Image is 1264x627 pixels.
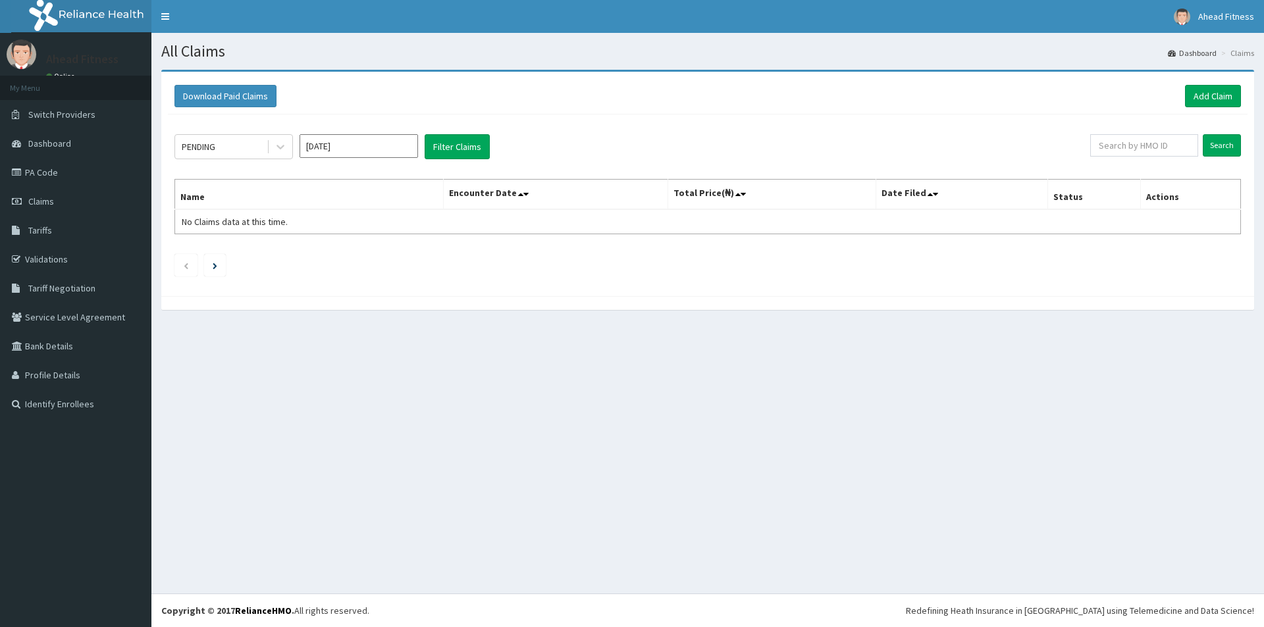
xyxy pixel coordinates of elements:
p: Ahead Fitness [46,53,118,65]
a: Previous page [183,259,189,271]
div: Redefining Heath Insurance in [GEOGRAPHIC_DATA] using Telemedicine and Data Science! [906,604,1254,617]
span: Claims [28,195,54,207]
input: Search [1203,134,1241,157]
input: Search by HMO ID [1090,134,1198,157]
li: Claims [1218,47,1254,59]
a: Dashboard [1168,47,1217,59]
h1: All Claims [161,43,1254,60]
strong: Copyright © 2017 . [161,605,294,616]
button: Download Paid Claims [174,85,276,107]
th: Total Price(₦) [668,180,876,210]
img: User Image [1174,9,1190,25]
span: Ahead Fitness [1198,11,1254,22]
th: Actions [1140,180,1240,210]
span: Dashboard [28,138,71,149]
button: Filter Claims [425,134,490,159]
span: No Claims data at this time. [182,216,288,228]
th: Status [1047,180,1140,210]
a: Online [46,72,78,81]
footer: All rights reserved. [151,593,1264,627]
a: Add Claim [1185,85,1241,107]
span: Switch Providers [28,109,95,120]
th: Name [175,180,444,210]
span: Tariff Negotiation [28,282,95,294]
input: Select Month and Year [300,134,418,158]
th: Encounter Date [443,180,668,210]
a: RelianceHMO [235,605,292,616]
div: PENDING [182,140,215,153]
span: Tariffs [28,224,52,236]
a: Next page [213,259,217,271]
th: Date Filed [876,180,1047,210]
img: User Image [7,39,36,69]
